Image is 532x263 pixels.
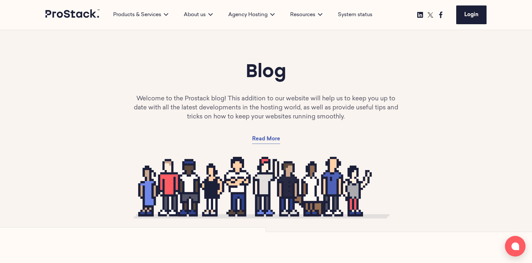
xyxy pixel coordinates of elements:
p: Welcome to the Prostack blog! This addition to our website will help us to keep you up to date wi... [134,95,399,122]
span: Login [464,12,478,17]
h1: Blog [90,61,442,84]
div: About us [176,11,221,19]
a: Login [456,5,487,24]
a: System status [338,11,372,19]
button: Open chat window [505,236,526,257]
div: Resources [282,11,330,19]
a: Read More [252,135,280,144]
div: Products & Services [105,11,176,19]
div: Agency Hosting [221,11,282,19]
span: Read More [252,137,280,142]
a: Prostack logo [45,9,100,20]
